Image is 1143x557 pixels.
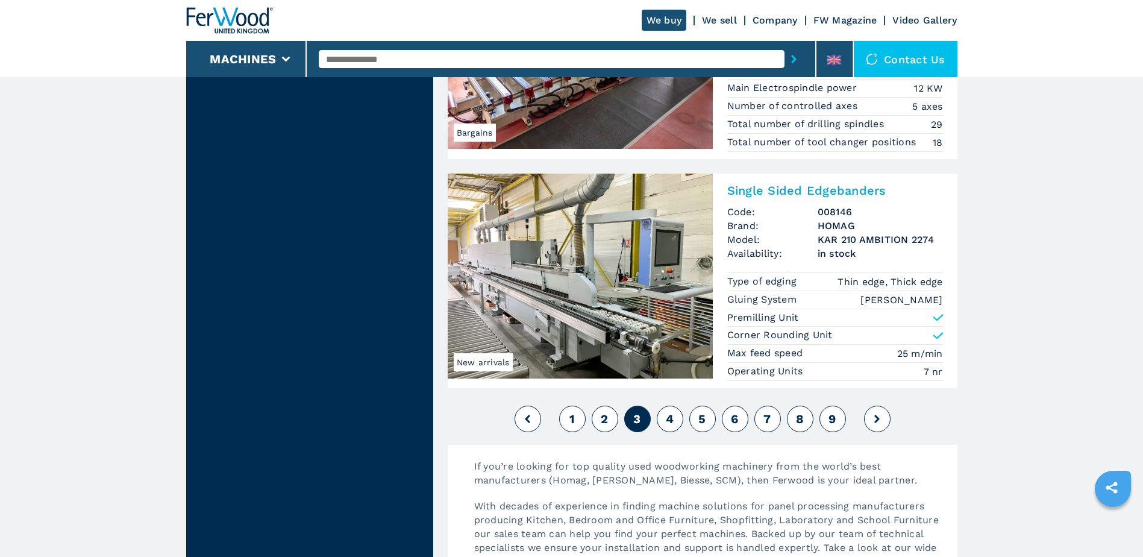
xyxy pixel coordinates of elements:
[933,136,943,149] em: 18
[754,406,781,432] button: 7
[784,45,803,73] button: submit-button
[666,412,674,426] span: 4
[727,205,818,219] span: Code:
[727,311,799,324] p: Premilling Unit
[727,219,818,233] span: Brand:
[787,406,813,432] button: 8
[727,136,919,149] p: Total number of tool changer positions
[818,219,943,233] h3: HOMAG
[727,81,860,95] p: Main Electrospindle power
[462,459,957,499] p: If you’re looking for top quality used woodworking machinery from the world’s best manufacturers ...
[892,14,957,26] a: Video Gallery
[727,365,806,378] p: Operating Units
[657,406,683,432] button: 4
[727,233,818,247] span: Model:
[186,7,273,34] img: Ferwood
[860,293,942,307] em: [PERSON_NAME]
[702,14,737,26] a: We sell
[912,99,943,113] em: 5 axes
[763,412,771,426] span: 7
[753,14,798,26] a: Company
[454,353,513,371] span: New arrivals
[838,275,942,289] em: Thin edge, Thick edge
[642,10,687,31] a: We buy
[448,174,957,388] a: Single Sided Edgebanders HOMAG KAR 210 AMBITION 2274New arrivalsSingle Sided EdgebandersCode:0081...
[624,406,651,432] button: 3
[828,412,836,426] span: 9
[689,406,716,432] button: 5
[454,124,496,142] span: Bargains
[813,14,877,26] a: FW Magazine
[448,174,713,379] img: Single Sided Edgebanders HOMAG KAR 210 AMBITION 2274
[601,412,608,426] span: 2
[722,406,748,432] button: 6
[818,247,943,260] span: in stock
[924,365,943,379] em: 7 nr
[727,247,818,260] span: Availability:
[592,406,618,432] button: 2
[796,412,804,426] span: 8
[931,118,943,131] em: 29
[727,99,861,113] p: Number of controlled axes
[731,412,738,426] span: 6
[727,347,806,360] p: Max feed speed
[897,347,943,360] em: 25 m/min
[569,412,575,426] span: 1
[818,233,943,247] h3: KAR 210 AMBITION 2274
[210,52,276,66] button: Machines
[1092,503,1134,548] iframe: Chat
[914,81,942,95] em: 12 KW
[1097,473,1127,503] a: sharethis
[727,275,800,288] p: Type of edging
[633,412,640,426] span: 3
[727,293,800,306] p: Gluing System
[727,329,833,342] p: Corner Rounding Unit
[866,53,878,65] img: Contact us
[818,205,943,219] h3: 008146
[727,183,943,198] h2: Single Sided Edgebanders
[854,41,957,77] div: Contact us
[559,406,586,432] button: 1
[727,118,888,131] p: Total number of drilling spindles
[819,406,846,432] button: 9
[698,412,706,426] span: 5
